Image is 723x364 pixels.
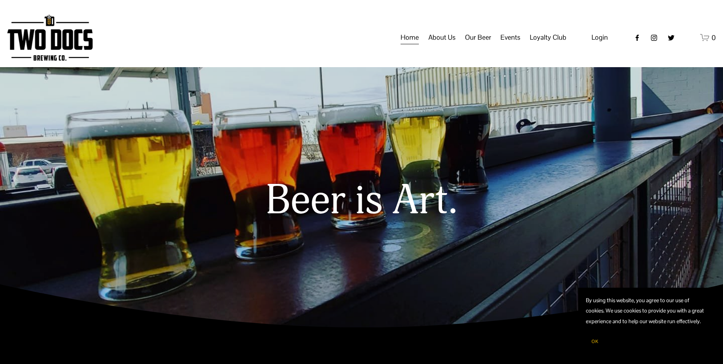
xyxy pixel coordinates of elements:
[428,31,455,44] span: About Us
[465,31,491,44] span: Our Beer
[500,31,520,45] a: folder dropdown
[401,31,419,45] a: Home
[700,33,716,42] a: 0 items in cart
[633,34,641,42] a: Facebook
[428,31,455,45] a: folder dropdown
[530,31,566,45] a: folder dropdown
[592,31,608,44] a: Login
[95,178,628,224] h1: Beer is Art.
[650,34,658,42] a: instagram-unauth
[667,34,675,42] a: twitter-unauth
[592,33,608,42] span: Login
[592,338,598,345] span: OK
[586,295,708,327] p: By using this website, you agree to our use of cookies. We use cookies to provide you with a grea...
[500,31,520,44] span: Events
[586,334,604,349] button: OK
[530,31,566,44] span: Loyalty Club
[578,288,715,356] section: Cookie banner
[7,14,93,61] img: Two Docs Brewing Co.
[465,31,491,45] a: folder dropdown
[712,33,716,42] span: 0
